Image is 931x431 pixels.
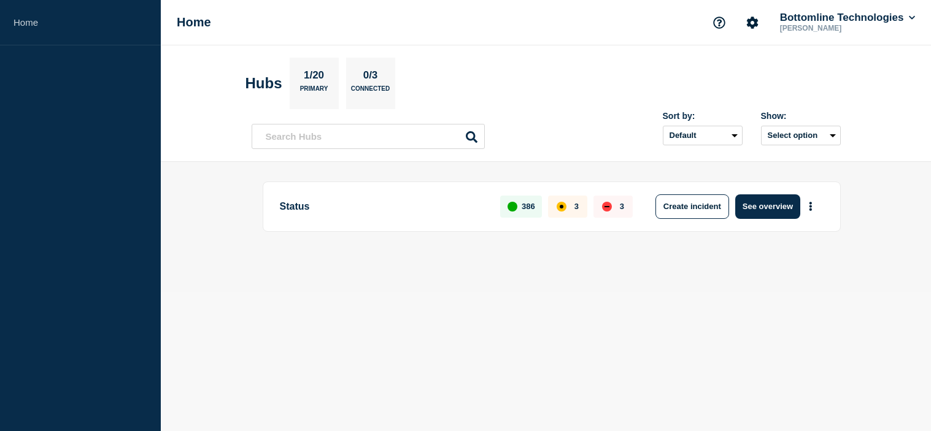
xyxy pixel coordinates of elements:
p: Status [280,194,487,219]
p: Primary [300,85,328,98]
div: affected [557,202,566,212]
p: 0/3 [358,69,382,85]
p: 386 [522,202,535,211]
p: 3 [574,202,579,211]
button: Create incident [655,194,729,219]
p: 1/20 [299,69,328,85]
select: Sort by [663,126,743,145]
button: Select option [761,126,841,145]
input: Search Hubs [252,124,485,149]
button: Account settings [740,10,765,36]
p: Connected [351,85,390,98]
p: [PERSON_NAME] [778,24,905,32]
button: More actions [803,195,819,218]
div: Sort by: [663,111,743,121]
div: down [602,202,612,212]
p: 3 [620,202,624,211]
h1: Home [177,15,211,29]
div: Show: [761,111,841,121]
button: Support [706,10,732,36]
button: Bottomline Technologies [778,12,917,24]
h2: Hubs [245,75,282,92]
button: See overview [735,194,800,219]
div: up [508,202,517,212]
